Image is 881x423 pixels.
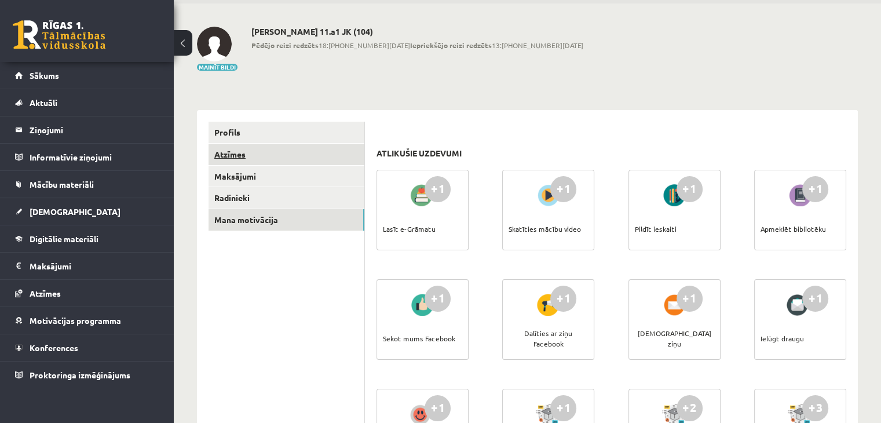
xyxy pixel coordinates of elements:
span: Konferences [30,342,78,353]
img: Kitija Goldberga [197,27,232,61]
div: +1 [550,395,576,421]
div: +1 [802,176,828,202]
h3: Atlikušie uzdevumi [376,148,462,158]
span: Motivācijas programma [30,315,121,326]
legend: Ziņojumi [30,116,159,143]
div: +1 [677,286,703,312]
a: Proktoringa izmēģinājums [15,362,159,388]
a: Ziņojumi [15,116,159,143]
div: +1 [550,286,576,312]
div: Lasīt e-Grāmatu [383,209,436,249]
div: +1 [677,176,703,202]
a: Sākums [15,62,159,89]
span: 18:[PHONE_NUMBER][DATE] 13:[PHONE_NUMBER][DATE] [251,40,583,50]
div: +1 [802,286,828,312]
b: Pēdējo reizi redzēts [251,41,319,50]
span: Proktoringa izmēģinājums [30,370,130,380]
div: Skatīties mācību video [509,209,581,249]
a: Mana motivācija [209,209,364,231]
a: Konferences [15,334,159,361]
a: [DEMOGRAPHIC_DATA] [15,198,159,225]
span: Mācību materiāli [30,179,94,189]
a: Motivācijas programma [15,307,159,334]
a: Rīgas 1. Tālmācības vidusskola [13,20,105,49]
div: +1 [425,176,451,202]
div: +1 [550,176,576,202]
span: Digitālie materiāli [30,234,98,244]
div: Pildīt ieskaiti [635,209,677,249]
button: Mainīt bildi [197,64,237,71]
a: Maksājumi [15,253,159,279]
div: Ielūgt draugu [761,318,804,359]
span: Atzīmes [30,288,61,298]
a: Mācību materiāli [15,171,159,198]
h2: [PERSON_NAME] 11.a1 JK (104) [251,27,583,37]
div: Sekot mums Facebook [383,318,455,359]
span: Aktuāli [30,97,57,108]
a: Informatīvie ziņojumi [15,144,159,170]
span: [DEMOGRAPHIC_DATA] [30,206,120,217]
div: Apmeklēt bibliotēku [761,209,826,249]
a: Maksājumi [209,166,364,187]
legend: Informatīvie ziņojumi [30,144,159,170]
div: +3 [802,395,828,421]
div: +1 [425,395,451,421]
a: Aktuāli [15,89,159,116]
a: Profils [209,122,364,143]
b: Iepriekšējo reizi redzēts [410,41,492,50]
div: [DEMOGRAPHIC_DATA] ziņu [635,318,714,359]
div: +1 [425,286,451,312]
div: +2 [677,395,703,421]
a: Radinieki [209,187,364,209]
a: Atzīmes [209,144,364,165]
legend: Maksājumi [30,253,159,279]
span: Sākums [30,70,59,81]
div: Dalīties ar ziņu Facebook [509,318,588,359]
a: Atzīmes [15,280,159,307]
a: Digitālie materiāli [15,225,159,252]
